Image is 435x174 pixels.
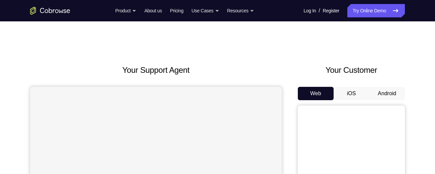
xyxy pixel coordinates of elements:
span: / [319,7,320,15]
a: About us [144,4,162,17]
h2: Your Customer [298,64,405,76]
button: Web [298,87,334,100]
button: Use Cases [191,4,219,17]
a: Log In [303,4,316,17]
h2: Your Support Agent [30,64,282,76]
button: iOS [334,87,369,100]
a: Try Online Demo [347,4,405,17]
a: Register [323,4,339,17]
button: Product [115,4,137,17]
button: Android [369,87,405,100]
a: Pricing [170,4,183,17]
a: Go to the home page [30,7,70,15]
button: Resources [227,4,254,17]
